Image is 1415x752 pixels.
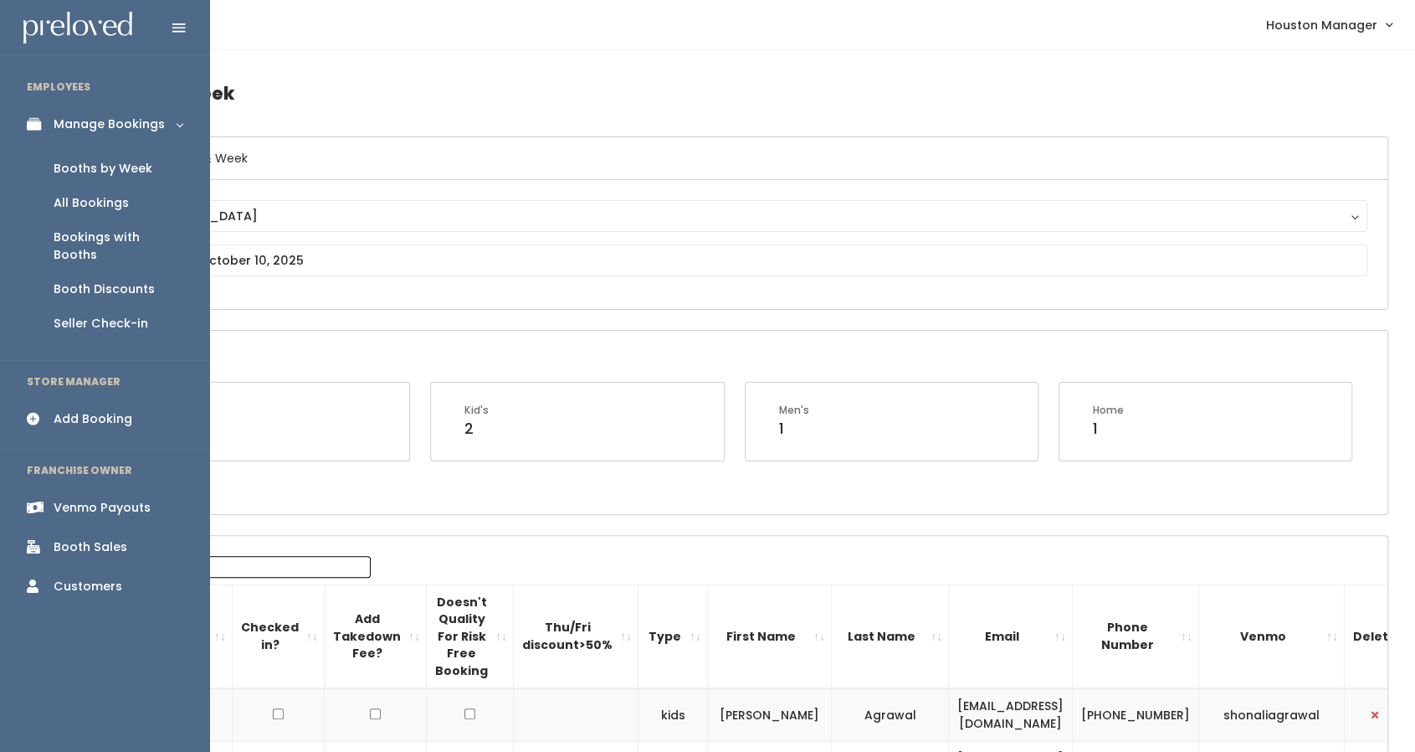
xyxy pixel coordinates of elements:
[54,160,152,178] div: Booths by Week
[54,229,182,264] div: Bookings with Booths
[106,200,1367,232] button: [GEOGRAPHIC_DATA]
[514,585,638,688] th: Thu/Fri discount&gt;50%: activate to sort column ascending
[233,585,325,688] th: Checked in?: activate to sort column ascending
[949,688,1073,741] td: [EMAIL_ADDRESS][DOMAIN_NAME]
[464,418,489,440] div: 2
[464,403,489,418] div: Kid's
[157,556,371,578] input: Search:
[779,403,809,418] div: Men's
[1093,403,1124,418] div: Home
[54,281,155,298] div: Booth Discounts
[638,585,708,688] th: Type: activate to sort column ascending
[1199,585,1345,688] th: Venmo: activate to sort column ascending
[1199,688,1345,741] td: shonaliagrawal
[54,116,165,133] div: Manage Bookings
[708,585,832,688] th: First Name: activate to sort column ascending
[325,585,427,688] th: Add Takedown Fee?: activate to sort column ascending
[638,688,708,741] td: kids
[832,585,949,688] th: Last Name: activate to sort column ascending
[1073,585,1199,688] th: Phone Number: activate to sort column ascending
[949,585,1073,688] th: Email: activate to sort column ascending
[832,688,949,741] td: Agrawal
[1249,7,1408,43] a: Houston Manager
[1073,688,1199,741] td: [PHONE_NUMBER]
[23,12,132,44] img: preloved logo
[708,688,832,741] td: [PERSON_NAME]
[54,315,148,332] div: Seller Check-in
[122,207,1351,225] div: [GEOGRAPHIC_DATA]
[1266,16,1377,34] span: Houston Manager
[54,578,122,595] div: Customers
[86,137,1387,180] h6: Select Location & Week
[427,585,514,688] th: Doesn't Quality For Risk Free Booking : activate to sort column ascending
[96,556,371,578] label: Search:
[1093,418,1124,440] div: 1
[54,410,132,428] div: Add Booking
[54,499,151,517] div: Venmo Payouts
[54,194,129,212] div: All Bookings
[106,245,1367,276] input: October 4 - October 10, 2025
[54,538,127,556] div: Booth Sales
[85,70,1388,116] h4: Booths by Week
[779,418,809,440] div: 1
